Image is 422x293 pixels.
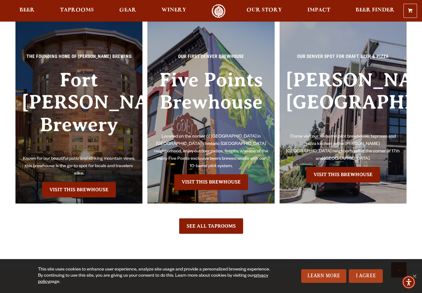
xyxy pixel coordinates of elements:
[307,8,330,13] span: Impact
[42,182,116,197] a: Visit the Fort Collin's Brewery & Taproom
[286,133,400,163] p: Come visit our 10-barrel pilot brewhouse, taproom and pizza kitchen in the [PERSON_NAME][GEOGRAPH...
[243,4,286,18] a: Our Story
[303,4,334,18] a: Impact
[402,275,416,289] div: Accessibility Menu
[154,69,268,133] h3: Five Points Brewhouse
[174,174,248,190] a: Visit the Five Points Brewhouse
[207,4,230,18] a: Odell Home
[286,54,400,65] p: Our Denver spot for craft beer & pizza
[306,167,380,182] a: Visit the Sloan’s Lake Brewhouse
[162,8,186,13] span: Winery
[22,54,136,65] p: The Founding Home of [PERSON_NAME] Brewing
[154,133,268,170] p: Located on the corner of [GEOGRAPHIC_DATA] in [GEOGRAPHIC_DATA]’s historic [GEOGRAPHIC_DATA] neig...
[15,4,39,18] a: Beer
[38,267,273,285] div: This site uses cookies to enhance user experience, analyze site usage and provide a personalized ...
[154,54,268,65] p: Our First Denver Brewhouse
[158,4,190,18] a: Winery
[349,269,383,283] a: I Agree
[301,269,347,283] a: Learn More
[286,69,400,133] h3: [PERSON_NAME][GEOGRAPHIC_DATA]
[60,8,94,13] span: Taprooms
[22,155,136,178] p: Known for our beautiful patio and striking mountain views, this brewhouse is the go-to spot for l...
[56,4,98,18] a: Taprooms
[247,8,282,13] span: Our Story
[179,218,243,234] a: See All Taprooms
[22,69,136,155] h3: Fort [PERSON_NAME] Brewery
[352,4,399,18] a: Beer Finder
[38,274,268,285] a: privacy policy
[119,8,136,13] span: Gear
[356,8,395,13] span: Beer Finder
[19,8,35,13] span: Beer
[115,4,140,18] a: Gear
